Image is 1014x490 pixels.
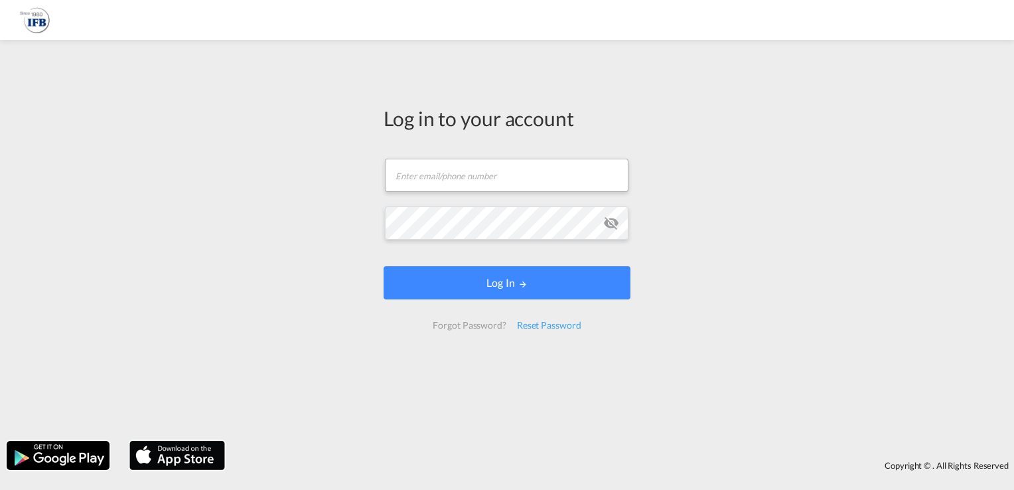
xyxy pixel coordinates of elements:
div: Log in to your account [384,104,630,132]
div: Forgot Password? [427,313,511,337]
md-icon: icon-eye-off [603,215,619,231]
img: b628ab10256c11eeb52753acbc15d091.png [20,5,50,35]
button: LOGIN [384,266,630,299]
div: Reset Password [512,313,587,337]
div: Copyright © . All Rights Reserved [232,454,1014,477]
img: apple.png [128,440,226,471]
img: google.png [5,440,111,471]
input: Enter email/phone number [385,159,628,192]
